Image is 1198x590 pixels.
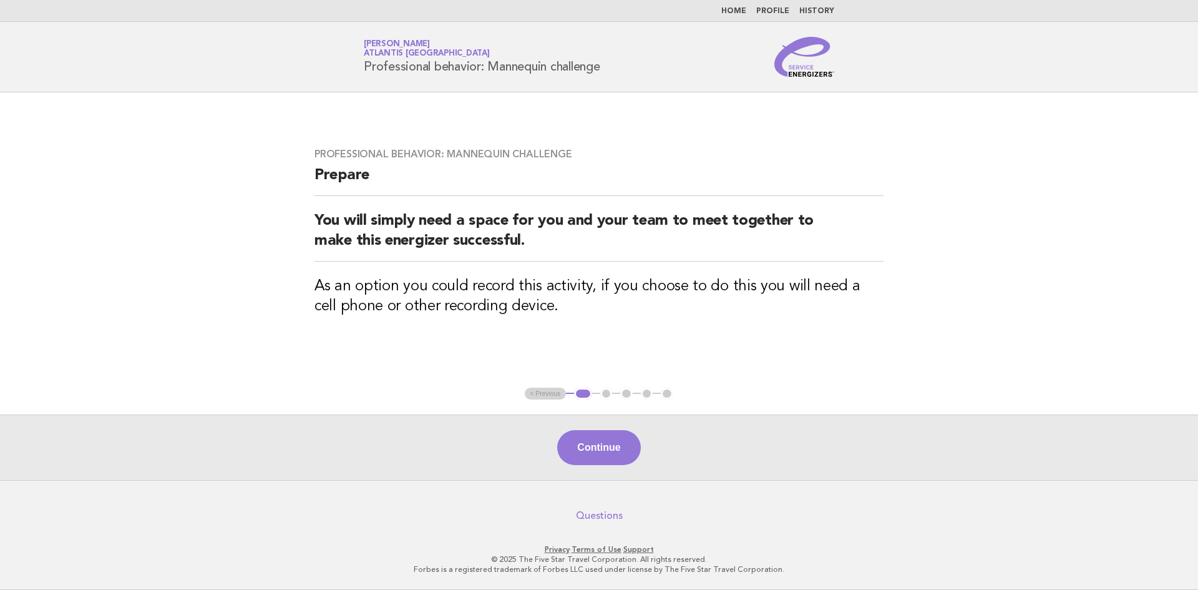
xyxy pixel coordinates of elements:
button: 1 [574,388,592,400]
p: © 2025 The Five Star Travel Corporation. All rights reserved. [217,554,981,564]
a: Questions [576,509,623,522]
a: Terms of Use [572,545,621,554]
p: · · [217,544,981,554]
a: Support [623,545,654,554]
a: [PERSON_NAME]Atlantis [GEOGRAPHIC_DATA] [364,40,490,57]
a: Home [721,7,746,15]
span: Atlantis [GEOGRAPHIC_DATA] [364,50,490,58]
p: Forbes is a registered trademark of Forbes LLC used under license by The Five Star Travel Corpora... [217,564,981,574]
h1: Professional behavior: Mannequin challenge [364,41,600,73]
a: Profile [756,7,789,15]
img: Service Energizers [774,37,834,77]
h2: You will simply need a space for you and your team to meet together to make this energizer succes... [314,211,884,262]
h3: Professional behavior: Mannequin challenge [314,148,884,160]
button: Continue [557,430,640,465]
h2: Prepare [314,165,884,196]
a: History [799,7,834,15]
a: Privacy [545,545,570,554]
h3: As an option you could record this activity, if you choose to do this you will need a cell phone ... [314,277,884,317]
